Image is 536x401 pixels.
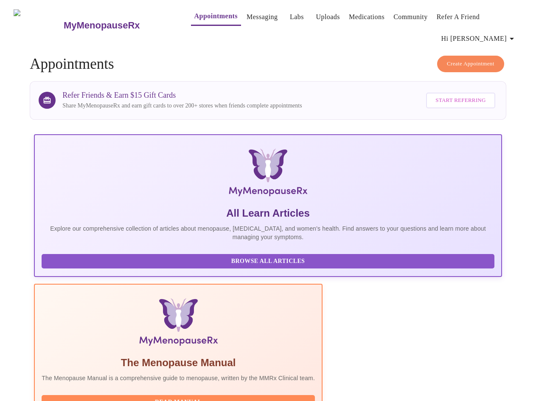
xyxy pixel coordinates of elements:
span: Hi [PERSON_NAME] [441,33,517,45]
img: Menopause Manual [85,298,271,349]
h5: All Learn Articles [42,206,494,220]
h4: Appointments [30,56,506,73]
button: Medications [345,8,388,25]
a: Browse All Articles [42,257,496,264]
button: Uploads [312,8,343,25]
a: MyMenopauseRx [62,11,174,40]
p: Explore our comprehensive collection of articles about menopause, [MEDICAL_DATA], and women's hea... [42,224,494,241]
h3: MyMenopauseRx [64,20,140,31]
button: Community [390,8,431,25]
img: MyMenopauseRx Logo [14,9,62,41]
p: The Menopause Manual is a comprehensive guide to menopause, written by the MMRx Clinical team. [42,374,315,382]
button: Start Referring [426,93,495,108]
a: Uploads [316,11,340,23]
a: Messaging [247,11,278,23]
button: Messaging [243,8,281,25]
button: Hi [PERSON_NAME] [438,30,520,47]
h3: Refer Friends & Earn $15 Gift Cards [62,91,302,100]
a: Refer a Friend [437,11,480,23]
a: Labs [290,11,304,23]
button: Labs [283,8,310,25]
img: MyMenopauseRx Logo [112,149,424,200]
button: Appointments [191,8,241,26]
span: Start Referring [435,96,485,105]
button: Browse All Articles [42,254,494,269]
p: Share MyMenopauseRx and earn gift cards to over 200+ stores when friends complete appointments [62,102,302,110]
button: Refer a Friend [433,8,483,25]
a: Appointments [194,10,238,22]
span: Create Appointment [447,59,494,69]
a: Community [393,11,428,23]
button: Create Appointment [437,56,504,72]
span: Browse All Articles [50,256,485,267]
h5: The Menopause Manual [42,356,315,370]
a: Start Referring [424,88,497,113]
a: Medications [349,11,384,23]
